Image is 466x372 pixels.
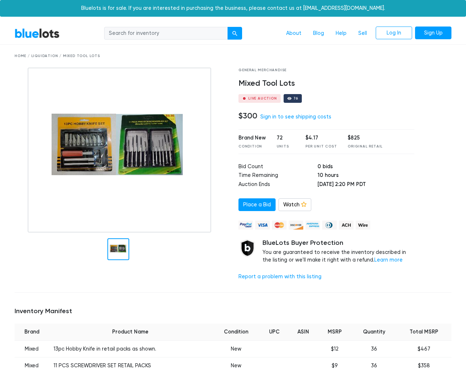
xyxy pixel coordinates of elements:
[305,144,337,149] div: Per Unit Cost
[238,239,257,257] img: buyer_protection_shield-3b65640a83011c7d3ede35a8e5a80bfdfaa6a97447f0071c1475b91a4b0b3d01.png
[238,111,257,121] h4: $300
[212,324,260,340] th: Condition
[238,181,317,190] td: Auction Ends
[238,171,317,181] td: Time Remaining
[277,134,295,142] div: 72
[238,144,266,149] div: Condition
[238,163,317,172] td: Bid Count
[49,340,212,357] td: 13pc Hobby Knife in retail packs as shown.
[238,221,253,230] img: paypal_credit-80455e56f6e1299e8d57f40c0dcee7b8cd4ae79b9eccbfc37e2480457ba36de9.png
[397,340,451,357] td: $467
[260,114,331,120] a: Sign in to see shipping costs
[272,221,287,230] img: mastercard-42073d1d8d11d6635de4c079ffdb20a4f30a903dc55d1612383a1b395dd17f39.png
[330,27,352,40] a: Help
[15,28,60,39] a: BlueLots
[339,221,354,230] img: ach-b7992fed28a4f97f893c574229be66187b9afb3f1a8d16a4691d3d3140a8ab00.png
[277,144,295,149] div: Units
[279,198,311,211] a: Watch
[317,181,414,190] td: [DATE] 2:20 PM PDT
[28,68,211,232] img: 9d77e106-767b-4812-b670-df4bdfd180f9-1747237411.png
[248,97,277,100] div: Live Auction
[238,79,414,88] h4: Mixed Tool Lots
[238,134,266,142] div: Brand New
[293,97,299,100] div: 76
[356,221,370,230] img: wire-908396882fe19aaaffefbd8e17b12f2f29708bd78693273c0e28e3a24408487f.png
[262,239,414,264] div: You are guaranteed to receive the inventory described in the listing or we'll make it right with ...
[15,53,451,59] div: Home / Liquidation / Mixed Tool Lots
[352,340,397,357] td: 36
[104,27,228,40] input: Search for inventory
[352,324,397,340] th: Quantity
[260,324,288,340] th: UPC
[212,340,260,357] td: New
[49,324,212,340] th: Product Name
[318,340,352,357] td: $12
[348,144,383,149] div: Original Retail
[317,163,414,172] td: 0 bids
[238,198,276,211] a: Place a Bid
[289,221,303,230] img: discover-82be18ecfda2d062aad2762c1ca80e2d36a4073d45c9e0ffae68cd515fbd3d32.png
[15,307,451,315] h5: Inventory Manifest
[415,27,451,40] a: Sign Up
[352,27,373,40] a: Sell
[280,27,307,40] a: About
[348,134,383,142] div: $825
[15,340,49,357] td: Mixed
[317,171,414,181] td: 10 hours
[376,27,412,40] a: Log In
[15,324,49,340] th: Brand
[305,134,337,142] div: $4.17
[397,324,451,340] th: Total MSRP
[288,324,318,340] th: ASIN
[318,324,352,340] th: MSRP
[374,257,403,263] a: Learn more
[305,221,320,230] img: american_express-ae2a9f97a040b4b41f6397f7637041a5861d5f99d0716c09922aba4e24c8547d.png
[255,221,270,230] img: visa-79caf175f036a155110d1892330093d4c38f53c55c9ec9e2c3a54a56571784bb.png
[322,221,337,230] img: diners_club-c48f30131b33b1bb0e5d0e2dbd43a8bea4cb12cb2961413e2f4250e06c020426.png
[262,239,414,247] h5: BlueLots Buyer Protection
[307,27,330,40] a: Blog
[238,274,321,280] a: Report a problem with this listing
[238,68,414,73] div: General Merchandise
